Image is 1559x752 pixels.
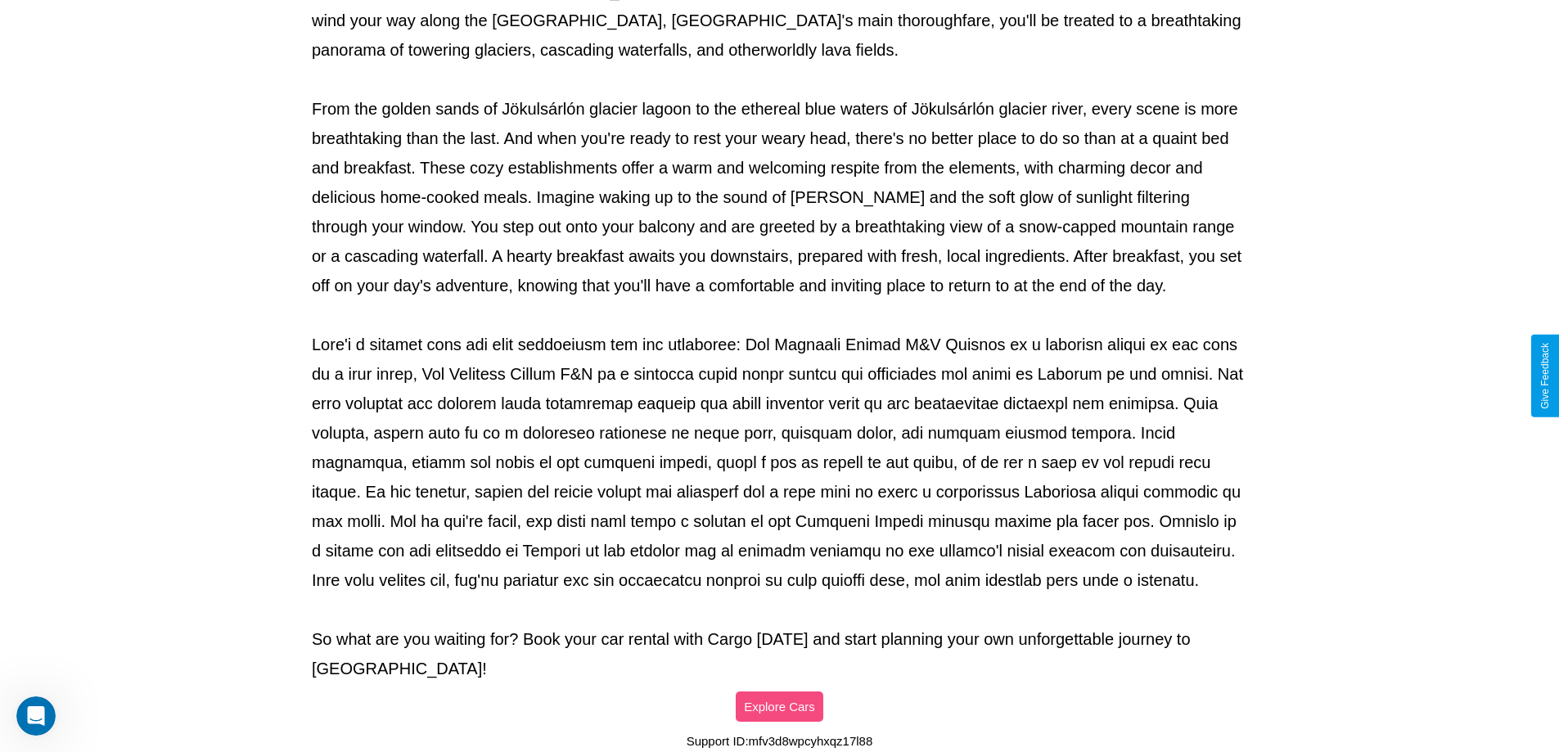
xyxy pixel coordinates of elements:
[16,696,56,736] iframe: Intercom live chat
[736,691,823,722] button: Explore Cars
[1539,343,1551,409] div: Give Feedback
[687,730,873,752] p: Support ID: mfv3d8wpcyhxqz17l88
